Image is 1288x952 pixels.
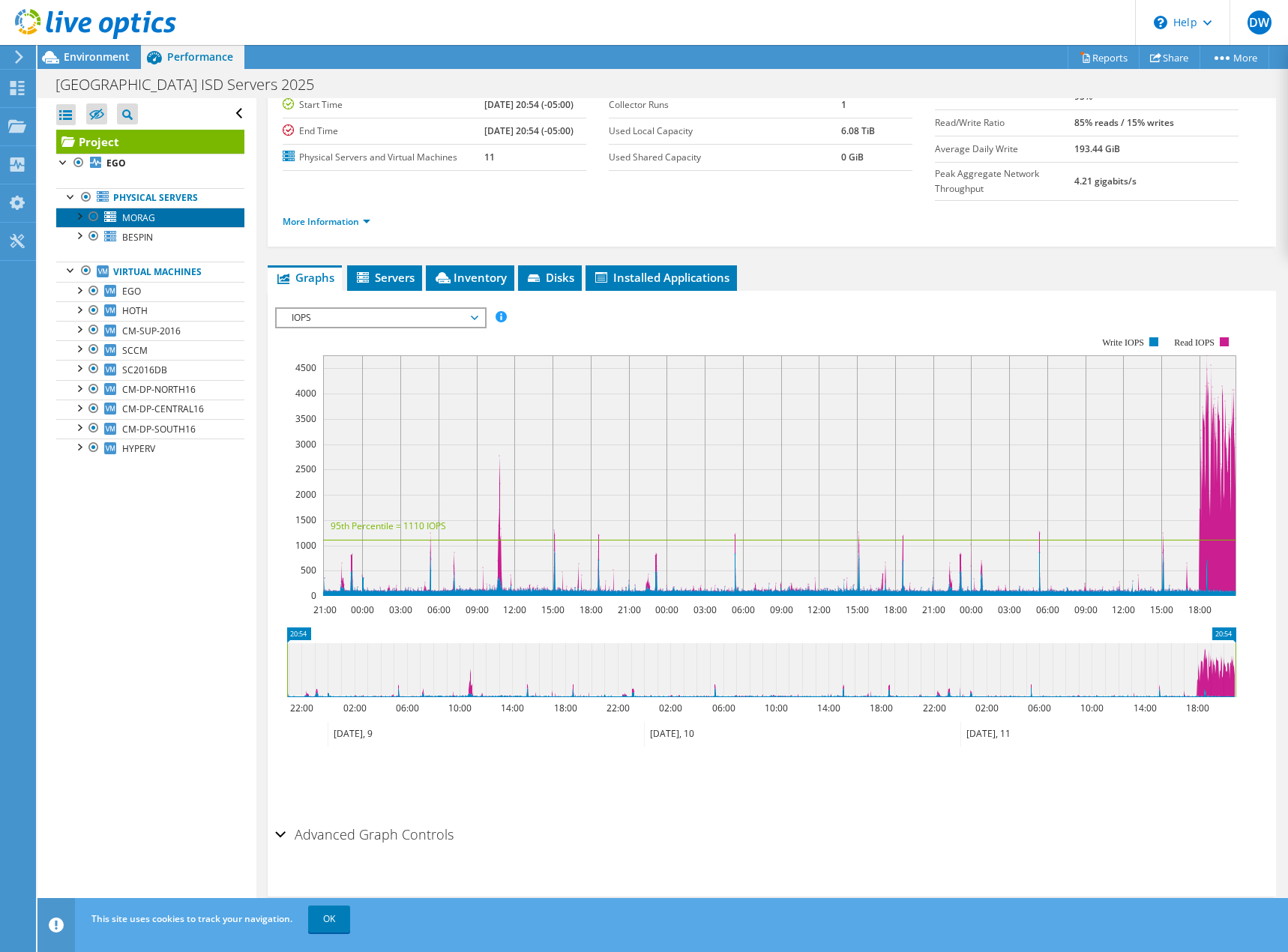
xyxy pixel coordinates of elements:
[935,166,1074,196] label: Peak Aggregate Network Throughput
[283,215,370,228] a: More Information
[395,702,418,714] text: 06:00
[935,142,1074,157] label: Average Daily Write
[289,702,313,714] text: 22:00
[295,513,316,526] text: 1500
[56,439,244,458] a: HYPERV
[433,270,507,285] span: Inventory
[500,702,523,714] text: 14:00
[959,603,982,616] text: 00:00
[1133,702,1156,714] text: 14:00
[1074,603,1097,616] text: 09:00
[122,442,155,455] span: HYPERV
[807,603,830,616] text: 12:00
[56,130,244,154] a: Project
[845,603,868,616] text: 15:00
[275,270,334,285] span: Graphs
[355,270,415,285] span: Servers
[295,412,316,425] text: 3500
[343,702,366,714] text: 02:00
[1248,10,1272,34] span: DW
[295,387,316,400] text: 4000
[448,702,471,714] text: 10:00
[997,603,1020,616] text: 03:00
[1149,603,1173,616] text: 15:00
[56,282,244,301] a: EGO
[769,603,792,616] text: 09:00
[283,124,484,139] label: End Time
[609,150,842,165] label: Used Shared Capacity
[1154,16,1167,29] svg: \n
[1068,46,1140,69] a: Reports
[1200,46,1269,69] a: More
[301,564,316,576] text: 500
[1102,337,1144,348] text: Write IOPS
[56,419,244,439] a: CM-DP-SOUTH16
[841,124,875,137] b: 6.08 TiB
[122,231,153,244] span: BESPIN
[122,423,196,436] span: CM-DP-SOUTH16
[731,603,754,616] text: 06:00
[816,702,840,714] text: 14:00
[283,150,484,165] label: Physical Servers and Virtual Machines
[1174,337,1215,348] text: Read IOPS
[654,603,678,616] text: 00:00
[921,603,945,616] text: 21:00
[1185,702,1209,714] text: 18:00
[56,400,244,419] a: CM-DP-CENTRAL16
[764,702,787,714] text: 10:00
[56,321,244,340] a: CM-SUP-2016
[64,49,130,64] span: Environment
[56,208,244,227] a: MORAG
[609,124,842,139] label: Used Local Capacity
[106,157,126,169] b: EGO
[484,151,495,163] b: 11
[56,301,244,321] a: HOTH
[295,361,316,374] text: 4500
[658,702,681,714] text: 02:00
[502,603,526,616] text: 12:00
[56,227,244,247] a: BESPIN
[869,702,892,714] text: 18:00
[593,270,729,285] span: Installed Applications
[1074,116,1174,129] b: 85% reads / 15% writes
[122,403,204,415] span: CM-DP-CENTRAL16
[427,603,450,616] text: 06:00
[935,115,1074,130] label: Read/Write Ratio
[606,702,629,714] text: 22:00
[91,912,292,925] span: This site uses cookies to track your navigation.
[579,603,602,616] text: 18:00
[122,364,167,376] span: SC2016DB
[56,188,244,208] a: Physical Servers
[167,49,233,64] span: Performance
[711,702,735,714] text: 06:00
[56,262,244,281] a: Virtual Machines
[1074,72,1238,103] b: 4759 at [GEOGRAPHIC_DATA], 1110 at 95%
[331,519,446,532] text: 95th Percentile = 1110 IOPS
[122,285,141,298] span: EGO
[295,438,316,451] text: 3000
[56,380,244,400] a: CM-DP-NORTH16
[883,603,906,616] text: 18:00
[284,309,477,327] span: IOPS
[56,154,244,173] a: EGO
[56,360,244,379] a: SC2016DB
[465,603,488,616] text: 09:00
[1111,603,1134,616] text: 12:00
[122,211,155,224] span: MORAG
[49,76,337,93] h1: [GEOGRAPHIC_DATA] ISD Servers 2025
[295,463,316,475] text: 2500
[541,603,564,616] text: 15:00
[283,97,484,112] label: Start Time
[122,325,181,337] span: CM-SUP-2016
[295,488,316,501] text: 2000
[350,603,373,616] text: 00:00
[617,603,640,616] text: 21:00
[609,97,842,112] label: Collector Runs
[275,819,454,849] h2: Advanced Graph Controls
[1074,142,1120,155] b: 193.44 GiB
[526,270,574,285] span: Disks
[693,603,716,616] text: 03:00
[484,98,574,111] b: [DATE] 20:54 (-05:00)
[122,344,148,357] span: SCCM
[1027,702,1050,714] text: 06:00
